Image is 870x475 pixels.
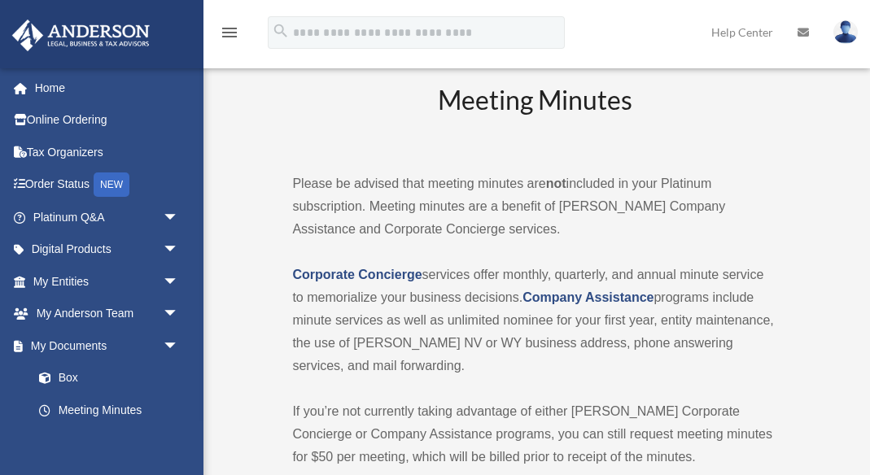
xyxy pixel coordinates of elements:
[11,298,203,330] a: My Anderson Teamarrow_drop_down
[163,201,195,234] span: arrow_drop_down
[272,22,290,40] i: search
[220,23,239,42] i: menu
[292,172,776,241] p: Please be advised that meeting minutes are included in your Platinum subscription. Meeting minute...
[11,329,203,362] a: My Documentsarrow_drop_down
[23,362,203,394] a: Box
[163,265,195,299] span: arrow_drop_down
[163,329,195,363] span: arrow_drop_down
[11,201,203,233] a: Platinum Q&Aarrow_drop_down
[11,136,203,168] a: Tax Organizers
[292,82,776,150] h2: Meeting Minutes
[163,233,195,267] span: arrow_drop_down
[23,394,195,426] a: Meeting Minutes
[11,233,203,266] a: Digital Productsarrow_drop_down
[833,20,858,44] img: User Pic
[292,268,422,281] a: Corporate Concierge
[94,172,129,197] div: NEW
[11,168,203,202] a: Order StatusNEW
[522,290,654,304] a: Company Assistance
[163,298,195,331] span: arrow_drop_down
[292,264,776,377] p: services offer monthly, quarterly, and annual minute service to memorialize your business decisio...
[11,72,203,104] a: Home
[292,400,776,468] p: If you’re not currently taking advantage of either [PERSON_NAME] Corporate Concierge or Company A...
[7,20,155,51] img: Anderson Advisors Platinum Portal
[11,265,203,298] a: My Entitiesarrow_drop_down
[11,104,203,137] a: Online Ordering
[546,176,566,190] strong: not
[220,28,239,42] a: menu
